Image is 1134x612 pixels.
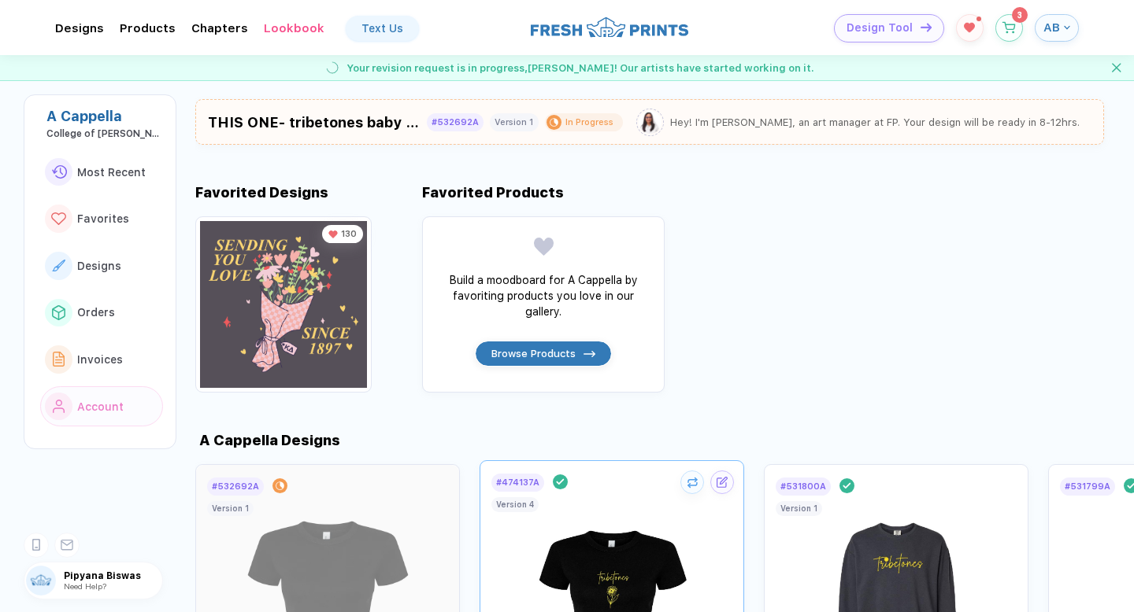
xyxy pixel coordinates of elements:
[191,21,248,35] div: ChaptersToggle dropdown menu chapters
[445,272,642,319] div: Build a moodboard for A Cappella by favoriting products you love in our gallery.
[77,353,123,366] span: Invoices
[77,400,124,413] span: Account
[976,17,981,21] sup: 1
[40,339,163,380] button: link to iconInvoices
[346,62,814,74] span: Your revision request is in progress, [PERSON_NAME] ! Our artists have started working on it.
[77,166,146,179] span: Most Recent
[208,114,421,131] div: THIS ONE- tribetones baby tee
[77,212,129,225] span: Favorites
[52,305,65,319] img: link to icon
[55,21,104,35] div: DesignsToggle dropdown menu
[264,21,324,35] div: LookbookToggle dropdown menu chapters
[670,116,1080,128] div: Hey! I'm [PERSON_NAME], an art manager at FP. Your design will be ready in 8-12hrs.
[195,432,340,448] div: A Cappella Designs
[780,503,817,513] div: Version 1
[422,184,564,201] div: Favorited Products
[53,400,65,414] img: link to icon
[1065,481,1110,492] div: # 531799A
[212,503,249,513] div: Version 1
[346,16,419,41] a: Text Us
[320,55,345,80] img: success gif
[475,341,611,367] button: Browse Productsicon
[51,212,66,226] img: link to icon
[432,117,479,127] div: #532692A
[496,500,534,509] div: Version 4
[361,22,403,35] div: Text Us
[46,108,163,124] div: A Cappella
[780,481,826,492] div: # 531800A
[584,351,595,357] img: icon
[200,221,367,388] img: 50655d6a-7214-4ab0-9fb8-01558dd75389
[847,21,913,35] span: Design Tool
[322,225,363,243] div: 130
[77,306,115,319] span: Orders
[565,116,613,128] div: In Progress
[496,477,539,488] div: # 474137A
[639,111,661,134] img: Sophie.png
[341,229,357,239] span: 130
[46,128,163,139] div: College of William & Mary
[264,21,324,35] div: Lookbook
[921,23,932,31] img: icon
[40,152,163,193] button: link to iconMost Recent
[495,117,533,127] div: Version 1
[1012,7,1028,23] sup: 3
[40,245,163,286] button: link to iconDesigns
[195,184,328,201] div: Favorited Designs
[77,260,121,272] span: Designs
[52,260,65,271] img: link to icon
[1035,14,1079,42] button: AB
[40,198,163,239] button: link to iconFavorites
[64,581,106,591] span: Need Help?
[64,570,162,581] span: Pipyana Biswas
[491,347,576,360] span: Browse Products
[120,21,176,35] div: ProductsToggle dropdown menu
[834,14,944,42] button: Design Toolicon
[51,165,67,179] img: link to icon
[40,293,163,334] button: link to iconOrders
[1017,10,1022,20] span: 3
[53,352,65,367] img: link to icon
[1043,20,1060,35] span: AB
[26,566,56,595] img: user profile
[531,15,688,39] img: logo
[212,481,259,492] div: # 532692A
[40,386,163,427] button: link to iconAccount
